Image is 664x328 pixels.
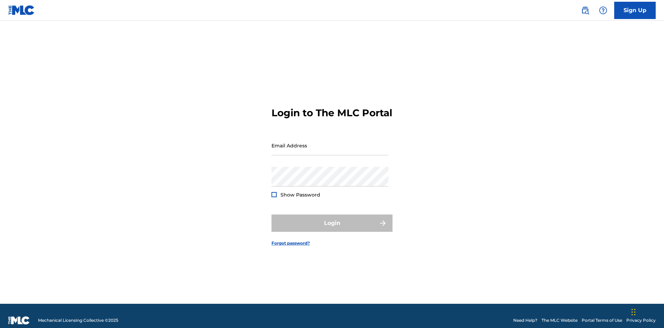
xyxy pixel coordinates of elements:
[271,240,310,246] a: Forgot password?
[614,2,656,19] a: Sign Up
[280,192,320,198] span: Show Password
[599,6,607,15] img: help
[542,317,578,324] a: The MLC Website
[626,317,656,324] a: Privacy Policy
[629,295,664,328] iframe: Chat Widget
[8,5,35,15] img: MLC Logo
[596,3,610,17] div: Help
[582,317,622,324] a: Portal Terms of Use
[8,316,30,325] img: logo
[513,317,537,324] a: Need Help?
[578,3,592,17] a: Public Search
[38,317,118,324] span: Mechanical Licensing Collective © 2025
[581,6,589,15] img: search
[631,302,636,322] div: Drag
[271,107,392,119] h3: Login to The MLC Portal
